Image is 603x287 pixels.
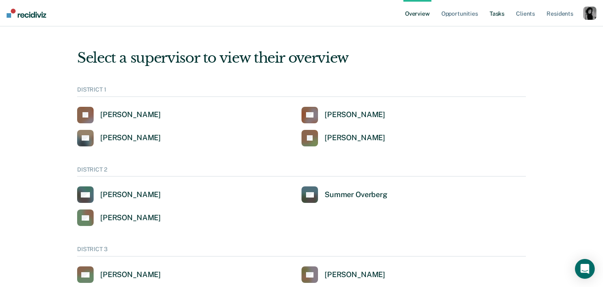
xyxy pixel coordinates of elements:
a: [PERSON_NAME] [77,107,161,123]
div: [PERSON_NAME] [100,110,161,120]
a: [PERSON_NAME] [77,130,161,146]
div: [PERSON_NAME] [100,133,161,143]
div: Select a supervisor to view their overview [77,49,526,66]
a: Summer Overberg [301,186,387,203]
img: Recidiviz [7,9,46,18]
div: Open Intercom Messenger [575,259,595,279]
div: [PERSON_NAME] [325,110,385,120]
div: [PERSON_NAME] [100,190,161,200]
a: [PERSON_NAME] [301,130,385,146]
a: [PERSON_NAME] [301,107,385,123]
a: [PERSON_NAME] [77,266,161,283]
div: [PERSON_NAME] [325,270,385,280]
div: DISTRICT 2 [77,166,526,177]
a: [PERSON_NAME] [301,266,385,283]
div: Summer Overberg [325,190,387,200]
div: [PERSON_NAME] [325,133,385,143]
a: [PERSON_NAME] [77,186,161,203]
div: [PERSON_NAME] [100,213,161,223]
div: [PERSON_NAME] [100,270,161,280]
div: DISTRICT 3 [77,246,526,256]
div: DISTRICT 1 [77,86,526,97]
a: [PERSON_NAME] [77,209,161,226]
